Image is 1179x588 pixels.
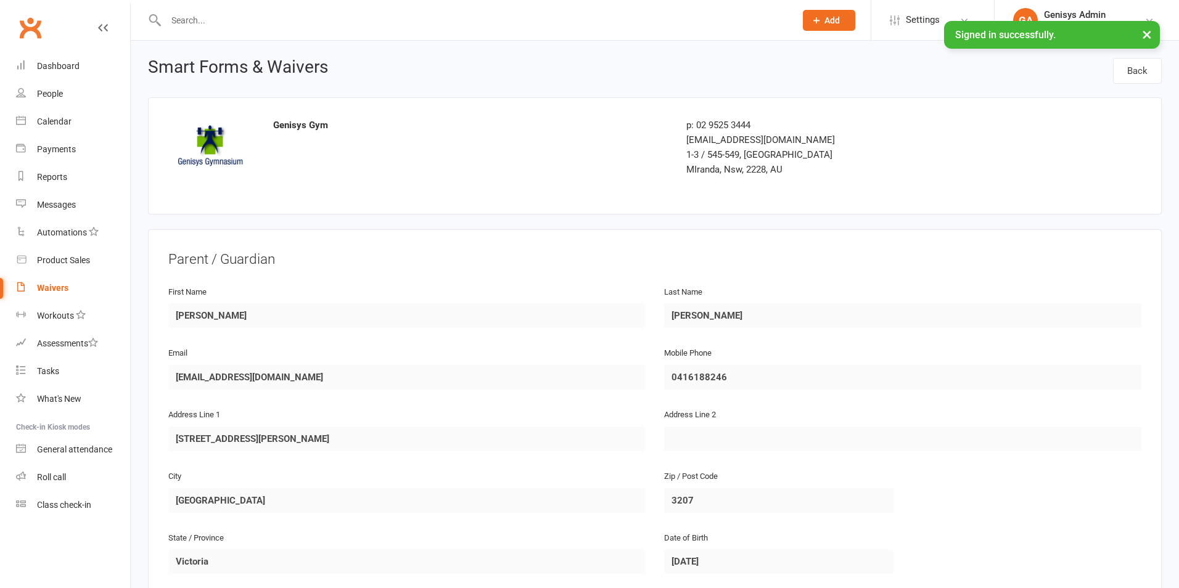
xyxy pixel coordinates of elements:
a: Reports [16,163,130,191]
a: General attendance kiosk mode [16,436,130,463]
a: Waivers [16,274,130,302]
div: Genisys Gym [1044,20,1106,31]
label: Last Name [664,286,702,299]
img: logo.png [168,118,255,171]
div: Roll call [37,472,66,482]
div: p: 02 9525 3444 [686,118,998,133]
input: Search... [162,12,787,29]
div: Product Sales [37,255,90,265]
button: × [1136,21,1158,47]
a: Dashboard [16,52,130,80]
div: Reports [37,172,67,182]
div: Genisys Admin [1044,9,1106,20]
div: 1-3 / 545-549, [GEOGRAPHIC_DATA] [686,147,998,162]
a: Class kiosk mode [16,491,130,519]
div: MIranda, Nsw, 2228, AU [686,162,998,177]
div: Automations [37,227,87,237]
a: Product Sales [16,247,130,274]
div: People [37,89,63,99]
a: Automations [16,219,130,247]
div: Payments [37,144,76,154]
strong: Genisys Gym [273,120,328,131]
label: City [168,470,181,483]
div: Assessments [37,338,98,348]
div: Waivers [37,283,68,293]
label: Address Line 2 [664,409,716,422]
a: Roll call [16,463,130,491]
span: Add [824,15,840,25]
a: Workouts [16,302,130,330]
div: [EMAIL_ADDRESS][DOMAIN_NAME] [686,133,998,147]
div: Dashboard [37,61,80,71]
button: Add [803,10,855,31]
div: Parent / Guardian [168,250,1141,269]
a: People [16,80,130,108]
div: What's New [37,394,81,404]
a: What's New [16,385,130,413]
label: Date of Birth [664,532,708,545]
span: Settings [906,6,940,34]
a: Messages [16,191,130,219]
label: State / Province [168,532,224,545]
a: Back [1113,58,1162,84]
a: Tasks [16,357,130,385]
a: Payments [16,136,130,163]
div: General attendance [37,444,112,454]
div: Calendar [37,116,72,126]
a: Clubworx [15,12,46,43]
div: Messages [37,200,76,210]
label: First Name [168,286,207,299]
h1: Smart Forms & Waivers [148,58,328,80]
label: Zip / Post Code [664,470,718,483]
a: Assessments [16,330,130,357]
span: Signed in successfully. [955,29,1056,41]
a: Calendar [16,108,130,136]
div: Tasks [37,366,59,376]
div: Class check-in [37,500,91,510]
label: Email [168,347,187,360]
label: Mobile Phone [664,347,712,360]
label: Address Line 1 [168,409,220,422]
div: GA [1013,8,1038,33]
div: Workouts [37,311,74,321]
